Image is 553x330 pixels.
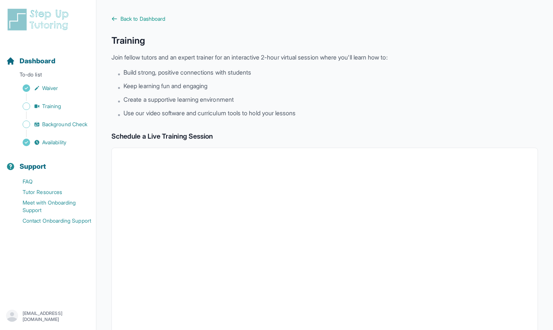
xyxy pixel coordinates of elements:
[20,161,46,172] span: Support
[120,15,165,23] span: Back to Dashboard
[3,71,93,81] p: To-do list
[6,8,73,32] img: logo
[123,81,207,90] span: Keep learning fun and engaging
[42,121,87,128] span: Background Check
[3,44,93,69] button: Dashboard
[123,68,251,77] span: Build strong, positive connections with students
[6,310,90,323] button: [EMAIL_ADDRESS][DOMAIN_NAME]
[6,56,55,66] a: Dashboard
[3,149,93,175] button: Support
[111,53,538,62] p: Join fellow tutors and an expert trainer for an interactive 2-hour virtual session where you'll l...
[6,101,96,112] a: Training
[6,187,96,197] a: Tutor Resources
[6,119,96,130] a: Background Check
[111,15,538,23] a: Back to Dashboard
[117,83,120,92] span: •
[6,197,96,215] a: Meet with Onboarding Support
[117,96,120,105] span: •
[42,139,66,146] span: Availability
[6,137,96,148] a: Availability
[123,108,296,118] span: Use our video software and curriculum tools to hold your lessons
[23,310,90,322] p: [EMAIL_ADDRESS][DOMAIN_NAME]
[42,102,61,110] span: Training
[111,35,538,47] h1: Training
[117,69,120,78] span: •
[42,84,58,92] span: Waiver
[6,83,96,93] a: Waiver
[20,56,55,66] span: Dashboard
[6,215,96,226] a: Contact Onboarding Support
[6,176,96,187] a: FAQ
[123,95,234,104] span: Create a supportive learning environment
[111,131,538,142] h2: Schedule a Live Training Session
[117,110,120,119] span: •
